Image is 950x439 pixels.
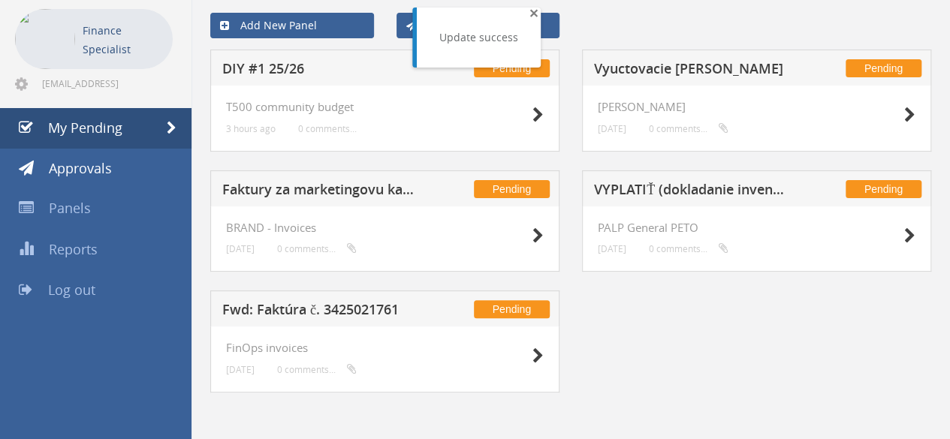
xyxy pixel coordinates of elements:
[649,243,728,254] small: 0 comments...
[594,182,789,201] h5: VYPLATIŤ (dokladanie inventúra) + vyplatené Súľov
[474,180,550,198] span: Pending
[49,240,98,258] span: Reports
[48,281,95,299] span: Log out
[529,2,538,23] span: ×
[226,221,544,234] h4: BRAND - Invoices
[277,243,357,254] small: 0 comments...
[226,341,544,354] h4: FinOps invoices
[49,159,112,177] span: Approvals
[598,221,915,234] h4: PALP General PETO
[210,13,374,38] a: Add New Panel
[439,30,518,45] div: Update success
[222,182,418,201] h5: Faktury za marketingovu kampan na evidenciu
[49,199,91,217] span: Panels
[598,243,626,254] small: [DATE]
[846,59,921,77] span: Pending
[222,62,418,80] h5: DIY #1 25/26
[397,13,560,38] a: Send New Approval
[649,123,728,134] small: 0 comments...
[42,77,170,89] span: [EMAIL_ADDRESS][DOMAIN_NAME]
[598,123,626,134] small: [DATE]
[474,300,550,318] span: Pending
[474,59,550,77] span: Pending
[226,101,544,113] h4: T500 community budget
[598,101,915,113] h4: [PERSON_NAME]
[226,123,276,134] small: 3 hours ago
[277,364,357,375] small: 0 comments...
[83,21,165,59] p: Finance Specialist
[594,62,789,80] h5: Vyuctovacie [PERSON_NAME]
[298,123,357,134] small: 0 comments...
[222,302,418,321] h5: Fwd: Faktúra č. 3425021761
[48,119,122,137] span: My Pending
[226,364,255,375] small: [DATE]
[226,243,255,254] small: [DATE]
[846,180,921,198] span: Pending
